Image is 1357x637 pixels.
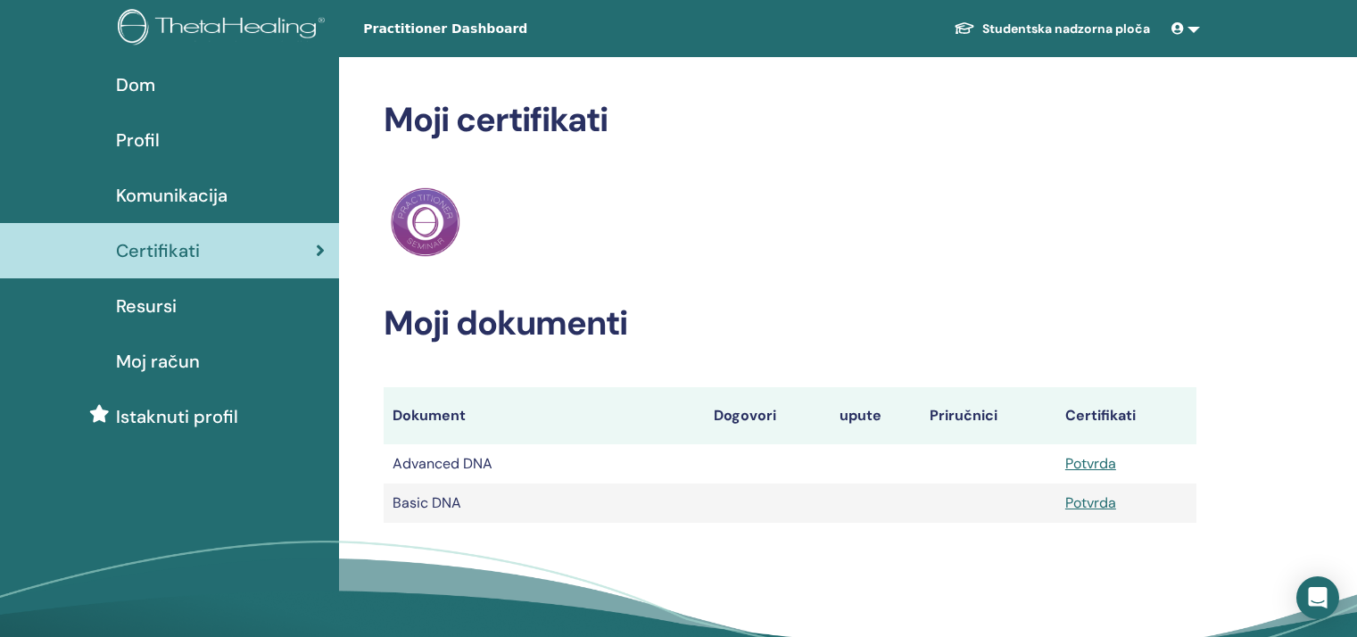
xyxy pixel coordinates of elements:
span: Resursi [116,293,177,319]
th: Priručnici [921,387,1056,444]
span: Dom [116,71,155,98]
img: logo.png [118,9,331,49]
a: Studentska nadzorna ploča [939,12,1164,45]
td: Advanced DNA [384,444,705,484]
th: Dokument [384,387,705,444]
td: Basic DNA [384,484,705,523]
th: Dogovori [705,387,831,444]
span: Practitioner Dashboard [363,20,631,38]
th: Certifikati [1056,387,1196,444]
div: Open Intercom Messenger [1296,576,1339,619]
img: graduation-cap-white.svg [954,21,975,36]
th: upute [831,387,921,444]
span: Certifikati [116,237,200,264]
a: Potvrda [1065,454,1116,473]
h2: Moji certifikati [384,100,1196,141]
span: Moj račun [116,348,200,375]
img: Practitioner [391,187,460,257]
h2: Moji dokumenti [384,303,1196,344]
span: Komunikacija [116,182,228,209]
a: Potvrda [1065,493,1116,512]
span: Istaknuti profil [116,403,238,430]
span: Profil [116,127,160,153]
